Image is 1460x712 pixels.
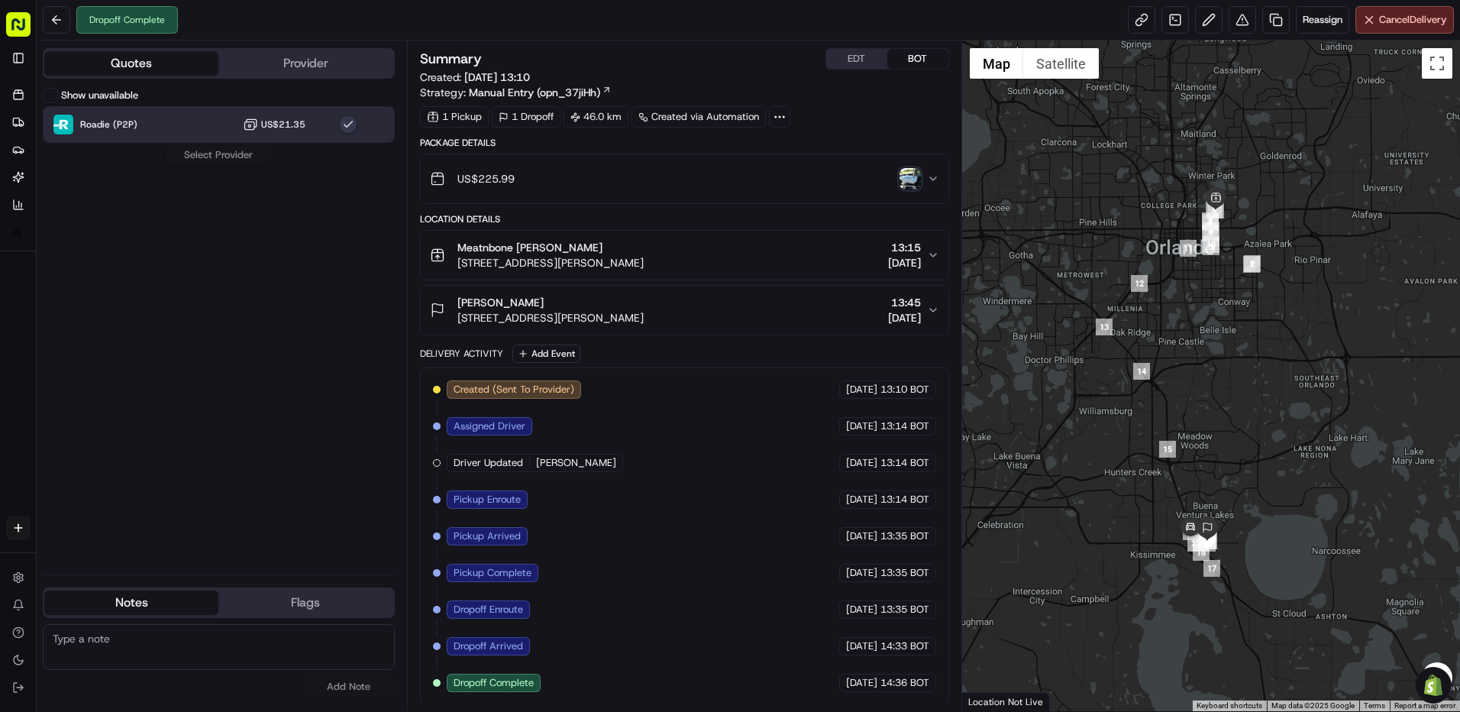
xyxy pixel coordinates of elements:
[15,15,46,46] img: Nash
[1200,532,1216,549] div: 21
[1159,441,1176,458] div: 15
[966,691,1016,711] img: Google
[15,223,27,235] div: 📗
[1133,363,1150,380] div: 14
[123,215,251,243] a: 💻API Documentation
[108,258,185,270] a: Powered byPylon
[454,529,521,543] span: Pickup Arrived
[1244,255,1261,272] div: 2
[457,240,602,255] span: Meatnbone [PERSON_NAME]
[900,168,921,189] img: photo_proof_of_delivery image
[420,106,489,128] div: 1 Pickup
[454,493,521,506] span: Pickup Enroute
[1271,701,1355,710] span: Map data ©2025 Google
[846,493,877,506] span: [DATE]
[80,118,137,131] span: Roadie (P2P)
[457,295,544,310] span: [PERSON_NAME]
[846,383,877,396] span: [DATE]
[15,146,43,173] img: 1736555255976-a54dd68f-1ca7-489b-9aae-adbdc363a1c4
[1131,275,1148,292] div: 12
[846,456,877,470] span: [DATE]
[564,106,628,128] div: 46.0 km
[880,493,929,506] span: 13:14 BOT
[1422,662,1452,693] button: Map camera controls
[512,345,580,363] button: Add Event
[420,85,612,100] div: Strategy:
[880,529,929,543] span: 13:35 BOT
[880,639,929,653] span: 14:33 BOT
[846,676,877,690] span: [DATE]
[1187,535,1204,552] div: 25
[61,89,138,102] label: Show unavailable
[1199,532,1216,549] div: 24
[1202,225,1219,241] div: 9
[218,591,392,615] button: Flags
[469,85,600,100] span: Manual Entry (opn_37jiHh)
[52,161,193,173] div: We're available if you need us!
[44,51,218,76] button: Quotes
[1303,13,1342,27] span: Reassign
[454,603,523,617] span: Dropoff Enroute
[6,220,31,244] a: Shopify
[880,456,929,470] span: 13:14 BOT
[218,51,392,76] button: Provider
[887,49,948,69] button: BOT
[1203,236,1219,253] div: 10
[1355,6,1454,34] button: CancelDelivery
[454,639,523,653] span: Dropoff Arrived
[846,566,877,580] span: [DATE]
[457,255,644,270] span: [STREET_ADDRESS][PERSON_NAME]
[52,146,250,161] div: Start new chat
[1206,202,1223,218] div: 6
[420,137,949,149] div: Package Details
[880,419,929,433] span: 13:14 BOT
[1203,560,1220,577] div: 17
[464,70,530,84] span: [DATE] 13:10
[454,566,531,580] span: Pickup Complete
[970,48,1023,79] button: Show street map
[888,310,921,325] span: [DATE]
[846,529,877,543] span: [DATE]
[1193,544,1210,561] div: 18
[536,456,616,470] span: [PERSON_NAME]
[888,295,921,310] span: 13:45
[1243,256,1260,273] div: 1
[454,676,534,690] span: Dropoff Complete
[457,171,515,186] span: US$225.99
[260,150,278,169] button: Start new chat
[880,676,929,690] span: 14:36 BOT
[421,286,948,335] button: [PERSON_NAME][STREET_ADDRESS][PERSON_NAME]13:45[DATE]
[846,419,877,433] span: [DATE]
[261,118,305,131] span: US$21.35
[457,310,644,325] span: [STREET_ADDRESS][PERSON_NAME]
[880,603,929,617] span: 13:35 BOT
[492,106,560,128] div: 1 Dropoff
[421,231,948,280] button: Meatnbone [PERSON_NAME][STREET_ADDRESS][PERSON_NAME]13:15[DATE]
[1202,212,1219,229] div: 8
[9,215,123,243] a: 📗Knowledge Base
[846,603,877,617] span: [DATE]
[1296,6,1349,34] button: Reassign
[12,226,22,238] img: Shopify logo
[469,85,612,100] a: Manual Entry (opn_37jiHh)
[846,639,877,653] span: [DATE]
[454,383,574,396] span: Created (Sent To Provider)
[1023,48,1099,79] button: Show satellite imagery
[129,223,141,235] div: 💻
[1096,319,1113,335] div: 13
[1203,222,1219,239] div: 4
[631,106,766,128] a: Created via Automation
[880,383,929,396] span: 13:10 BOT
[1200,532,1217,549] div: 20
[15,61,278,86] p: Welcome 👋
[144,222,245,237] span: API Documentation
[420,70,530,85] span: Created:
[1207,202,1224,218] div: 7
[1180,240,1197,257] div: 11
[421,154,948,203] button: US$225.99photo_proof_of_delivery image
[243,117,305,132] button: US$21.35
[888,240,921,255] span: 13:15
[1422,48,1452,79] button: Toggle fullscreen view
